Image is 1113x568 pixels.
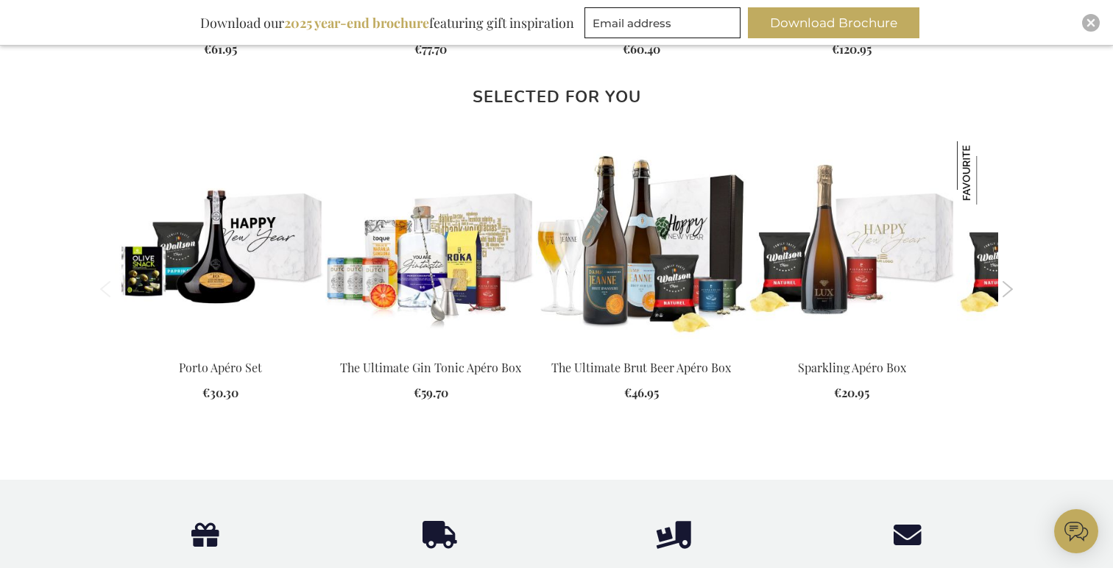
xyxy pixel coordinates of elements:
[1082,14,1100,32] div: Close
[204,41,237,57] span: €61.95
[624,385,659,400] span: €46.95
[957,141,1020,205] img: Champagne Apéro Box
[536,141,746,347] img: The Ultimate Champagne Beer Apéro Box
[584,7,741,38] input: Email address
[746,141,957,347] img: Sparkling Apero Box
[340,360,521,375] a: The Ultimate Gin Tonic Apéro Box
[746,341,957,355] a: Sparkling Apero Box
[325,141,536,347] img: The Ultimate Gin Tonic Apéro Box
[473,86,641,108] strong: Selected for you
[414,41,447,57] span: €77.70
[798,360,906,375] a: Sparkling Apéro Box
[1002,281,1013,297] button: Next
[284,14,429,32] b: 2025 year-end brochure
[1054,509,1098,553] iframe: belco-activator-frame
[832,41,872,57] span: €120.95
[551,360,731,375] a: The Ultimate Brut Beer Apéro Box
[536,341,746,355] a: The Ultimate Champagne Beer Apéro Box
[748,7,919,38] button: Download Brochure
[194,7,581,38] div: Download our featuring gift inspiration
[414,385,448,400] span: €59.70
[100,281,111,297] button: Previous
[115,341,325,355] a: Porto Apéro Set
[325,341,536,355] a: The Ultimate Gin Tonic Apéro Box
[1086,18,1095,27] img: Close
[179,360,262,375] a: Porto Apéro Set
[202,385,239,400] span: €30.30
[115,141,325,347] img: Porto Apéro Set
[834,385,869,400] span: €20.95
[584,7,745,43] form: marketing offers and promotions
[623,41,660,57] span: €60.40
